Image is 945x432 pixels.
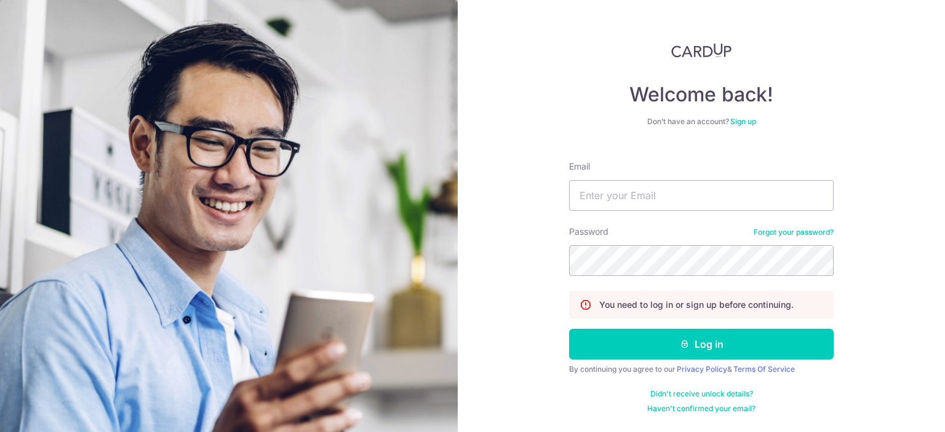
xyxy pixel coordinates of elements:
a: Sign up [730,117,756,126]
label: Password [569,226,608,238]
a: Terms Of Service [733,364,795,374]
label: Email [569,160,590,173]
p: You need to log in or sign up before continuing. [599,299,794,311]
button: Log in [569,329,834,359]
div: By continuing you agree to our & [569,364,834,374]
h4: Welcome back! [569,82,834,107]
div: Don’t have an account? [569,117,834,127]
a: Didn't receive unlock details? [650,389,753,399]
a: Haven't confirmed your email? [647,404,756,414]
a: Forgot your password? [754,227,834,237]
input: Enter your Email [569,180,834,211]
img: CardUp Logo [671,43,732,58]
a: Privacy Policy [677,364,727,374]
